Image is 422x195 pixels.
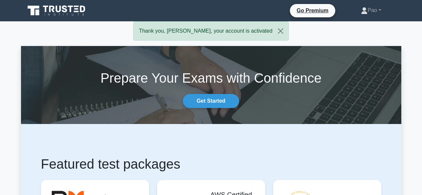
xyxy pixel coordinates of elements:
div: Thank you, [PERSON_NAME], your account is activated [133,21,289,41]
a: Pao [345,4,397,17]
a: Go Premium [293,6,332,15]
h1: Prepare Your Exams with Confidence [21,70,401,86]
a: Get Started [183,94,239,108]
button: Close [273,22,289,40]
h1: Featured test packages [41,156,381,172]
